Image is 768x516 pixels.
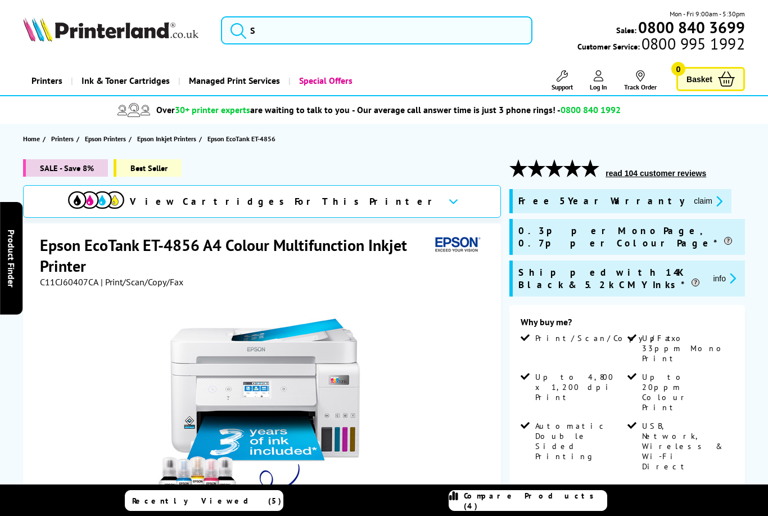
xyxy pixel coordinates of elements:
div: Why buy me? [521,316,734,333]
span: | Print/Scan/Copy/Fax [101,276,183,288]
span: Up to 4,800 x 1,200 dpi Print [535,372,625,402]
a: Compare Products (4) [449,490,607,511]
a: Epson Inkjet Printers [137,133,199,145]
button: promo-description [710,272,739,285]
span: Up to 33ppm Mono Print [642,333,732,364]
a: Printers [23,66,71,95]
span: 0800 995 1992 [640,38,745,49]
span: 30+ printer experts [175,104,250,115]
span: C11CJ60407CA [40,276,98,288]
a: Track Order [624,70,657,91]
span: Epson Inkjet Printers [137,133,196,145]
a: Epson Printers [85,133,129,145]
span: Basket [686,71,712,87]
span: Printers [51,133,74,145]
span: Support [552,83,573,91]
span: Recently Viewed (5) [132,496,282,506]
img: Printerland Logo [23,17,198,42]
button: read 104 customer reviews [602,168,710,178]
span: Sales: [616,25,636,35]
span: Customer Service: [577,38,745,52]
span: USB, Network, Wireless & Wi-Fi Direct [642,421,732,472]
span: Best Seller [114,159,182,177]
a: 0800 840 3699 [636,22,745,33]
span: Epson Printers [85,133,126,145]
b: 0800 840 3699 [638,17,745,38]
a: Managed Print Services [178,66,288,95]
input: S [221,16,532,44]
span: 0800 840 1992 [561,104,621,115]
span: Ink & Toner Cartridges [82,66,170,95]
span: Product Finder [6,229,17,287]
a: Recently Viewed (5) [125,490,283,511]
a: Basket 0 [676,67,745,91]
span: Epson EcoTank ET-4856 [207,134,275,143]
a: Log In [590,70,607,91]
span: SALE - Save 8% [23,159,108,177]
span: Shipped with 14K Black & 5.2k CMY Inks* [518,266,704,291]
a: Printerland Logo [23,17,207,44]
a: Ink & Toner Cartridges [71,66,178,95]
span: Free 5 Year Warranty [518,195,685,208]
span: - Our average call answer time is just 3 phone rings! - [352,104,621,115]
a: Special Offers [288,66,361,95]
span: Print/Scan/Copy/Fax [535,333,680,343]
span: Automatic Double Sided Printing [535,421,625,461]
img: Epson [431,235,482,255]
span: View Cartridges For This Printer [130,195,439,208]
span: Up to 20ppm Colour Print [642,372,732,412]
span: Over are waiting to talk to you [156,104,350,115]
span: 0 [671,62,685,76]
span: Compare Products (4) [464,491,607,511]
a: Support [552,70,573,91]
span: 0.3p per Mono Page, 0.7p per Colour Page* [518,225,739,249]
a: Printers [51,133,76,145]
button: promo-description [690,195,726,208]
span: Log In [590,83,607,91]
img: cmyk-icon.svg [68,191,124,209]
a: Home [23,133,43,145]
h1: Epson EcoTank ET-4856 A4 Colour Multifunction Inkjet Printer [40,235,431,276]
span: Home [23,133,40,145]
span: Mon - Fri 9:00am - 5:30pm [670,8,745,19]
